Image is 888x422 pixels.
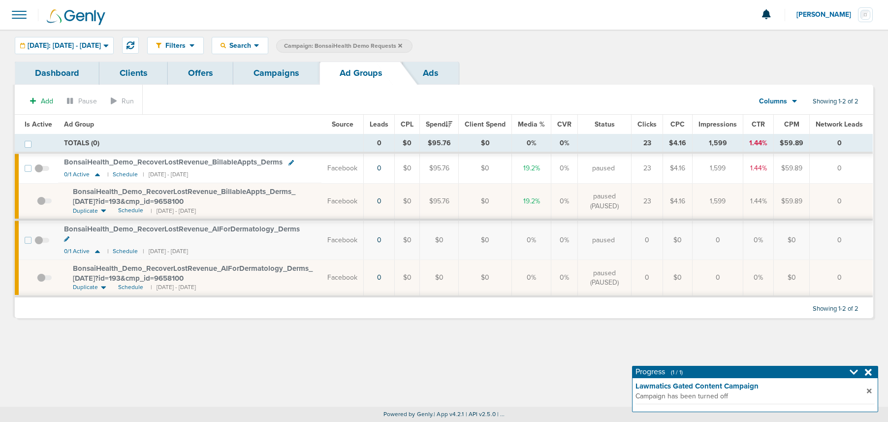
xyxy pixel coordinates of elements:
td: $0 [459,260,512,296]
td: $4.16 [663,134,693,153]
td: Facebook [321,153,364,183]
td: 1,599 [693,153,743,183]
a: 0 [377,273,381,282]
a: Ad Groups [319,62,403,85]
td: $0 [459,183,512,220]
small: | [DATE] - [DATE] [151,207,196,215]
span: Source [332,120,353,129]
td: 0 [810,260,873,296]
span: Duplicate [73,283,98,292]
span: paused [592,163,615,173]
td: 1,599 [693,183,743,220]
small: | [DATE] - [DATE] [151,283,196,292]
td: 0% [512,260,551,296]
td: 19.2% [512,153,551,183]
td: 0 [364,134,395,153]
span: Filters [161,41,190,50]
span: paused [592,235,615,245]
span: BonsaiHealth_ Demo_ RecoverLostRevenue_ BillableAppts_ Derms [64,158,283,166]
small: | [107,171,108,178]
a: Dashboard [15,62,99,85]
span: 0/1 Active [64,171,90,178]
small: | [107,248,108,255]
td: 1.44% [743,183,774,220]
td: $0 [663,260,693,296]
td: $0 [395,134,420,153]
td: $95.76 [420,153,459,183]
td: Facebook [321,183,364,220]
td: 1,599 [693,134,743,153]
small: | [DATE] - [DATE] [143,248,188,255]
td: $95.76 [420,183,459,220]
span: (1 / 1) [671,369,683,376]
td: $59.89 [774,153,810,183]
td: 0% [512,220,551,260]
span: Spend [426,120,452,129]
span: Add [41,97,53,105]
td: $0 [774,260,810,296]
span: [PERSON_NAME] [796,11,858,18]
td: 0% [743,260,774,296]
span: Schedule [118,283,143,292]
span: Showing 1-2 of 2 [813,305,858,313]
span: Is Active [25,120,52,129]
td: 0 [810,134,873,153]
td: 1.44% [743,134,774,153]
span: CPC [670,120,685,129]
td: 0 [632,260,663,296]
td: $0 [663,220,693,260]
span: CTR [752,120,765,129]
td: 19.2% [512,183,551,220]
td: $0 [395,183,420,220]
td: $0 [459,134,512,153]
td: paused (PAUSED) [578,183,632,220]
td: 0% [551,260,578,296]
td: 1.44% [743,153,774,183]
span: | App v4.2.1 [434,411,464,418]
a: Clients [99,62,168,85]
a: Campaigns [233,62,319,85]
h4: Progress [635,367,683,377]
span: Status [595,120,615,129]
td: $4.16 [663,153,693,183]
span: | ... [497,411,505,418]
span: Client Spend [465,120,506,129]
td: 0% [743,220,774,260]
span: BonsaiHealth_ Demo_ RecoverLostRevenue_ AIForDermatology_ Derms_ [DATE]?id=193&cmp_ id=9658100 [73,264,313,283]
td: 0% [551,183,578,220]
a: 0 [377,197,381,205]
span: 0/1 Active [64,248,90,255]
td: $0 [395,153,420,183]
span: Network Leads [816,120,863,129]
a: 0 [377,236,381,244]
span: BonsaiHealth_ Demo_ RecoverLostRevenue_ AIForDermatology_ Derms [64,225,300,233]
span: Leads [370,120,388,129]
td: 0% [551,220,578,260]
td: 0% [551,153,578,183]
td: 23 [632,153,663,183]
strong: Lawmatics Gated Content Campaign [635,381,867,391]
td: TOTALS (0) [58,134,364,153]
span: Duplicate [73,207,98,215]
span: Impressions [698,120,737,129]
td: 0 [693,260,743,296]
span: CPL [401,120,413,129]
a: Ads [403,62,459,85]
td: $0 [420,260,459,296]
span: CPM [784,120,799,129]
td: $59.89 [774,183,810,220]
span: Showing 1-2 of 2 [813,97,858,106]
td: $59.89 [774,134,810,153]
td: $0 [459,153,512,183]
img: Genly [47,9,105,25]
span: Columns [759,97,787,106]
a: 0 [377,164,381,172]
td: $0 [459,220,512,260]
td: 23 [632,134,663,153]
td: 0 [632,220,663,260]
td: 23 [632,183,663,220]
td: $0 [395,220,420,260]
td: Facebook [321,260,364,296]
a: Offers [168,62,233,85]
span: CVR [557,120,571,129]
